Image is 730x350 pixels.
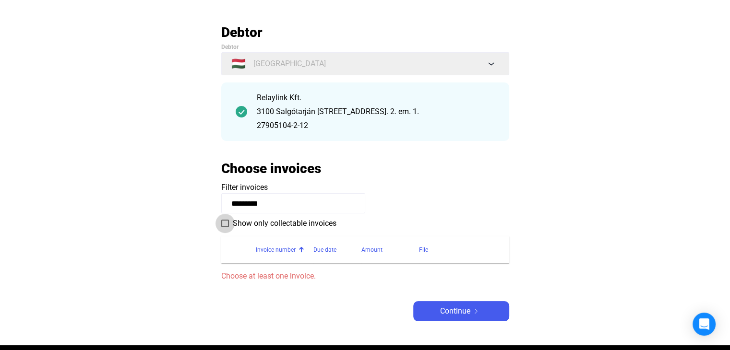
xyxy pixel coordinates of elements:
span: Choose at least one invoice. [221,270,509,282]
h2: Choose invoices [221,160,321,177]
div: Invoice number [256,244,296,256]
div: Due date [313,244,361,256]
img: checkmark-darker-green-circle [236,106,247,117]
div: Invoice number [256,244,313,256]
h2: Debtor [221,24,509,41]
div: Amount [361,244,383,256]
button: Continuearrow-right-white [413,301,509,321]
div: Amount [361,244,419,256]
div: 3100 Salgótarján [STREET_ADDRESS]. 2. em. 1. [257,106,495,117]
div: File [419,244,428,256]
span: 🇭🇺 [231,58,246,70]
div: Open Intercom Messenger [693,313,716,336]
div: 27905104-2-12 [257,120,495,131]
div: Due date [313,244,336,256]
img: arrow-right-white [470,309,482,314]
span: [GEOGRAPHIC_DATA] [253,58,326,70]
button: 🇭🇺[GEOGRAPHIC_DATA] [221,52,509,75]
span: Debtor [221,44,239,50]
span: Show only collectable invoices [233,218,336,229]
span: Filter invoices [221,183,268,192]
div: Relaylink Kft. [257,92,495,104]
div: File [419,244,498,256]
span: Continue [440,305,470,317]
